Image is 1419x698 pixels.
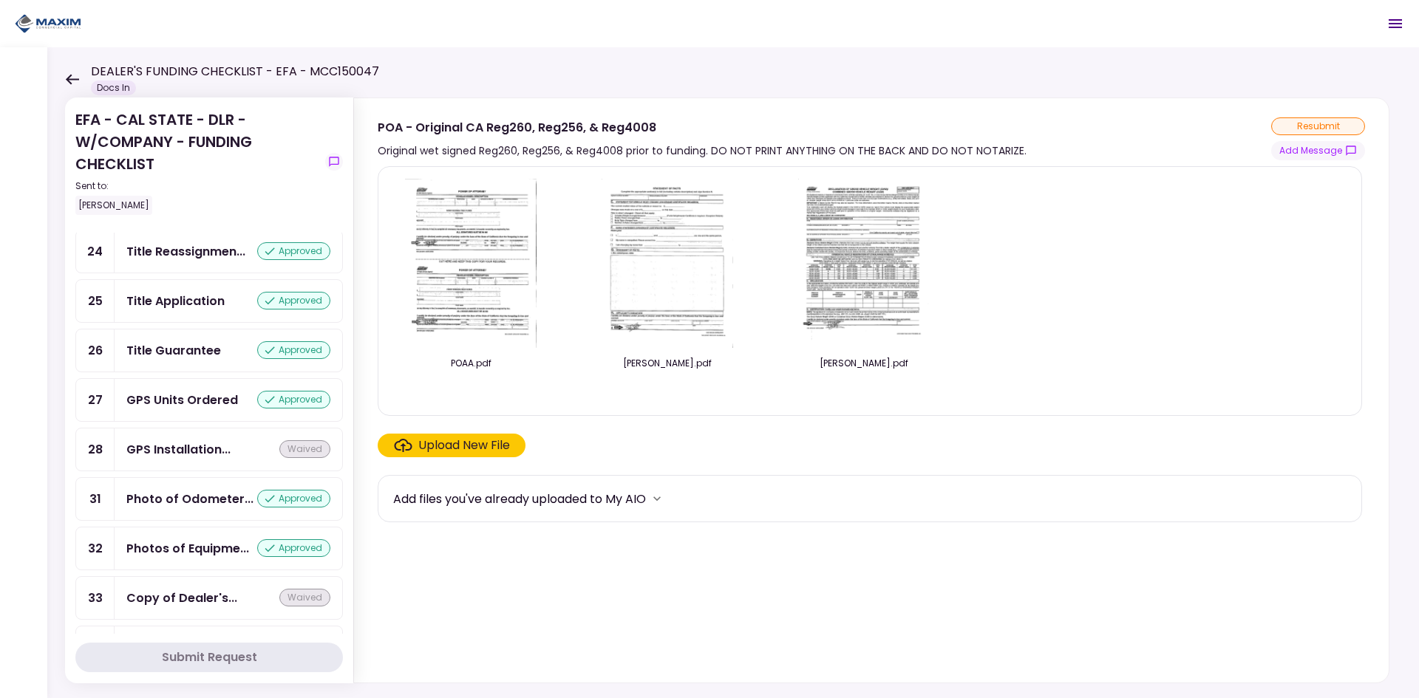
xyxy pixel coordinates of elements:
div: approved [257,242,330,260]
div: Copy of Dealer's Warranty [126,589,237,607]
div: Photo of Odometer or Reefer hours [126,490,253,508]
div: Title Application [126,292,225,310]
div: 26 [76,329,115,372]
div: waived [279,440,330,458]
div: POAA.pdf [393,357,548,370]
div: POA - Original CA Reg260, Reg256, & Reg4008Original wet signed Reg260, Reg256, & Reg4008 prior to... [353,97,1389,683]
div: GPS Installation Requested [126,440,231,459]
div: Title Reassignment [126,242,245,261]
div: 25 [76,280,115,322]
div: Photos of Equipment Exterior [126,539,249,558]
div: approved [257,341,330,359]
div: FANNY SOF.pdf [590,357,745,370]
img: Partner icon [15,13,81,35]
h1: DEALER'S FUNDING CHECKLIST - EFA - MCC150047 [91,63,379,81]
div: POA - Original CA Reg260, Reg256, & Reg4008 [378,118,1027,137]
div: 27 [76,379,115,421]
button: Submit Request [75,643,343,672]
a: 25Title Applicationapproved [75,279,343,323]
div: Title Guarantee [126,341,221,360]
a: 24Title Reassignmentapproved [75,230,343,273]
div: resubmit [1271,117,1365,135]
div: 32 [76,527,115,569]
a: 31Photo of Odometer or Reefer hoursapproved [75,477,343,521]
a: 32Photos of Equipment Exteriorapproved [75,527,343,570]
a: 28GPS Installation Requestedwaived [75,428,343,471]
div: Upload New File [418,437,510,454]
div: waived [279,589,330,606]
button: show-messages [325,153,343,171]
div: Add files you've already uploaded to My AIO [393,490,646,508]
a: 26Title Guaranteeapproved [75,329,343,372]
div: Submit Request [162,649,257,666]
div: approved [257,292,330,309]
a: 27GPS Units Orderedapproved [75,378,343,422]
div: approved [257,490,330,507]
div: [PERSON_NAME] [75,196,152,215]
div: 24 [76,230,115,273]
button: show-messages [1271,141,1365,160]
div: GPS Units Ordered [126,391,238,409]
div: EFA - CAL STATE - DLR - W/COMPANY - FUNDING CHECKLIST [75,109,319,215]
div: 33 [76,577,115,619]
button: more [646,487,668,510]
a: 35Proof of Citizenship or Work Authorizationapproved [75,626,343,669]
button: Open menu [1378,6,1413,41]
span: Click here to upload the required document [378,434,525,457]
div: Docs In [91,81,136,95]
div: approved [257,539,330,557]
div: Original wet signed Reg260, Reg256, & Reg4008 prior to funding. DO NOT PRINT ANYTHING ON THE BACK... [378,142,1027,160]
div: 31 [76,478,115,520]
div: 28 [76,428,115,471]
div: 35 [76,626,115,668]
div: approved [257,391,330,408]
div: Sent to: [75,179,319,193]
div: FANNY DVGW.pdf [786,357,942,370]
a: 33Copy of Dealer's Warrantywaived [75,576,343,620]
